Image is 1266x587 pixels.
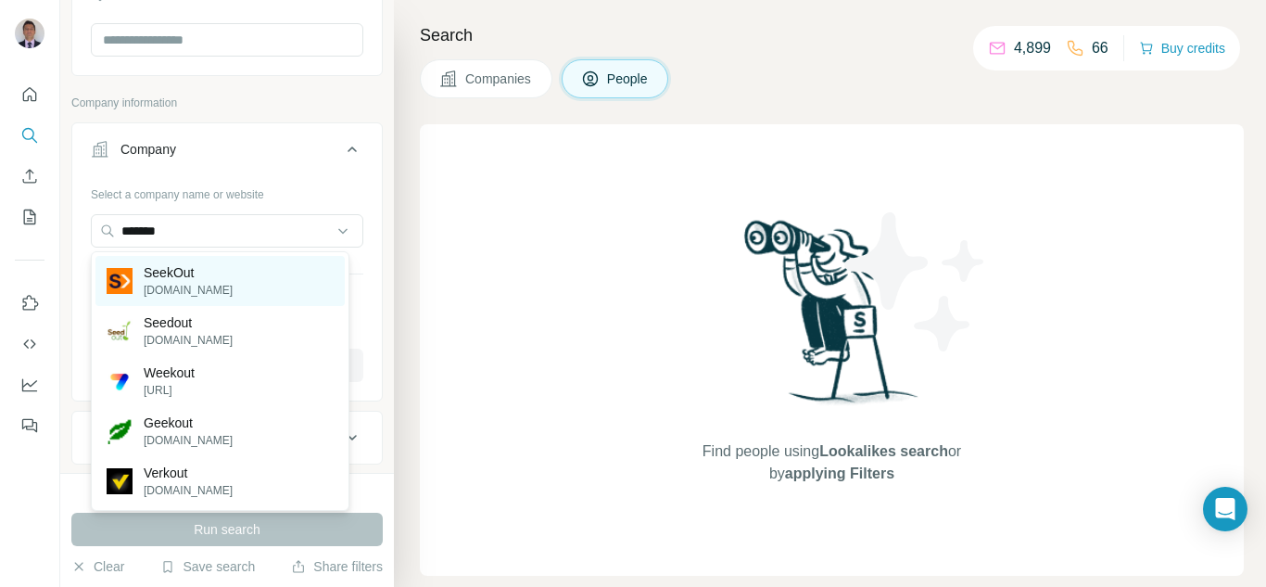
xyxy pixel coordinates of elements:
[72,127,382,179] button: Company
[1092,37,1108,59] p: 66
[15,200,44,234] button: My lists
[160,557,255,576] button: Save search
[107,468,133,494] img: Verkout
[144,464,233,482] p: Verkout
[144,414,233,432] p: Geekout
[120,140,176,159] div: Company
[71,95,383,111] p: Company information
[15,160,44,193] button: Enrich CSV
[15,119,44,152] button: Search
[15,409,44,442] button: Feedback
[736,215,929,422] img: Surfe Illustration - Woman searching with binoculars
[15,19,44,48] img: Avatar
[107,418,133,444] img: Geekout
[144,263,233,282] p: SeekOut
[144,282,233,299] p: [DOMAIN_NAME]
[144,432,233,449] p: [DOMAIN_NAME]
[91,179,363,203] div: Select a company name or website
[15,78,44,111] button: Quick start
[832,198,999,365] img: Surfe Illustration - Stars
[1014,37,1051,59] p: 4,899
[107,318,133,344] img: Seedout
[71,557,124,576] button: Clear
[683,440,980,485] span: Find people using or by
[144,364,195,382] p: Weekout
[1139,35,1225,61] button: Buy credits
[107,268,133,294] img: SeekOut
[15,287,44,320] button: Use Surfe on LinkedIn
[1203,487,1247,531] div: Open Intercom Messenger
[144,482,233,499] p: [DOMAIN_NAME]
[607,70,650,88] span: People
[15,327,44,361] button: Use Surfe API
[107,368,133,394] img: Weekout
[144,382,195,399] p: [URL]
[144,332,233,349] p: [DOMAIN_NAME]
[291,557,383,576] button: Share filters
[72,415,382,460] button: Industry
[465,70,533,88] span: Companies
[420,22,1244,48] h4: Search
[785,466,894,481] span: applying Filters
[144,313,233,332] p: Seedout
[15,368,44,402] button: Dashboard
[819,443,948,459] span: Lookalikes search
